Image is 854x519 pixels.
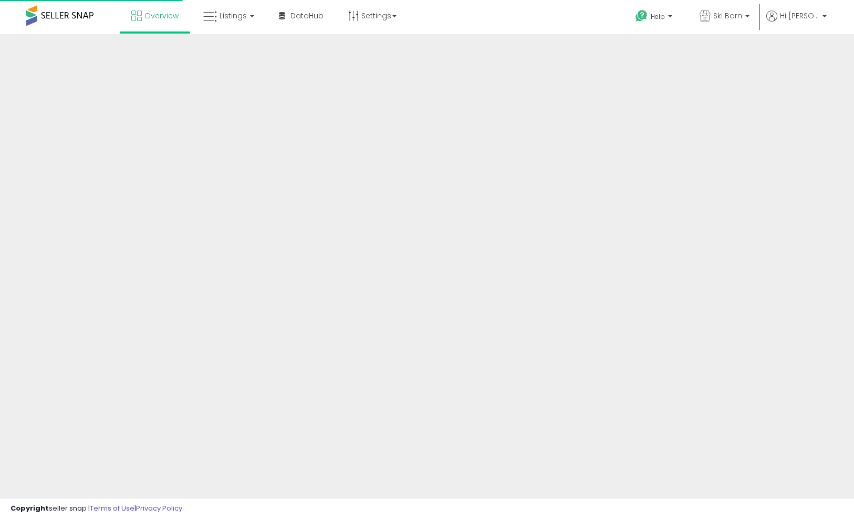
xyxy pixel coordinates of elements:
a: Help [627,2,683,34]
span: Help [651,12,665,21]
a: Hi [PERSON_NAME] [766,10,827,34]
span: Ski Barn [713,10,742,21]
i: Get Help [635,9,648,23]
span: Overview [144,10,179,21]
span: Listings [220,10,247,21]
span: Hi [PERSON_NAME] [780,10,819,21]
span: DataHub [290,10,324,21]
